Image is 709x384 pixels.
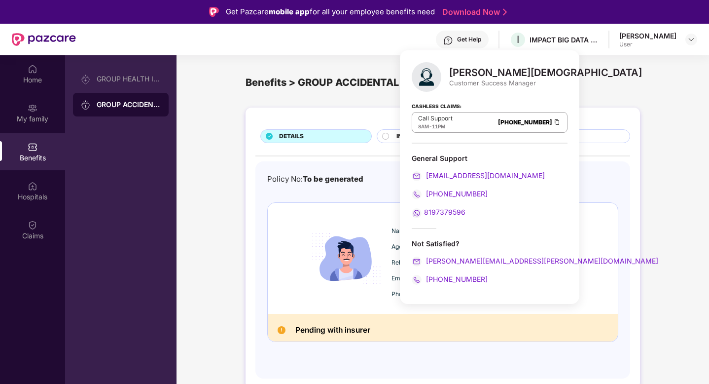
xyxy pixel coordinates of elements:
div: [PERSON_NAME][DEMOGRAPHIC_DATA] [449,67,642,78]
div: GROUP HEALTH INSURANCE [97,75,161,83]
span: Age & Gender [391,243,430,250]
span: [PERSON_NAME][EMAIL_ADDRESS][PERSON_NAME][DOMAIN_NAME] [424,257,658,265]
img: svg+xml;base64,PHN2ZyB4bWxucz0iaHR0cDovL3d3dy53My5vcmcvMjAwMC9zdmciIHdpZHRoPSIyMCIgaGVpZ2h0PSIyMC... [412,275,422,285]
img: svg+xml;base64,PHN2ZyB3aWR0aD0iMjAiIGhlaWdodD0iMjAiIHZpZXdCb3g9IjAgMCAyMCAyMCIgZmlsbD0ibm9uZSIgeG... [28,103,37,113]
strong: Cashless Claims: [412,100,461,111]
div: Get Pazcare for all your employee benefits need [226,6,435,18]
div: IMPACT BIG DATA ANALYSIS PRIVATE LIMITED [530,35,599,44]
div: Not Satisfied? [412,239,567,285]
div: Get Help [457,36,481,43]
img: svg+xml;base64,PHN2ZyB4bWxucz0iaHR0cDovL3d3dy53My5vcmcvMjAwMC9zdmciIHdpZHRoPSIyMCIgaGVpZ2h0PSIyMC... [412,257,422,267]
span: 8AM [418,123,429,129]
span: Name [391,227,408,234]
span: To be generated [303,174,363,184]
span: [PHONE_NUMBER] [424,275,488,283]
p: Call Support [418,115,453,122]
span: I [517,34,519,45]
a: 8197379596 [412,208,465,216]
img: svg+xml;base64,PHN2ZyB4bWxucz0iaHR0cDovL3d3dy53My5vcmcvMjAwMC9zdmciIHdpZHRoPSIyMCIgaGVpZ2h0PSIyMC... [412,190,422,199]
span: 11PM [432,123,445,129]
a: Download Now [442,7,504,17]
img: svg+xml;base64,PHN2ZyBpZD0iSG9tZSIgeG1sbnM9Imh0dHA6Ly93d3cudzMub3JnLzIwMDAvc3ZnIiB3aWR0aD0iMjAiIG... [28,64,37,74]
span: Relationship [391,259,425,266]
div: User [619,40,676,48]
img: svg+xml;base64,PHN2ZyBpZD0iRHJvcGRvd24tMzJ4MzIiIHhtbG5zPSJodHRwOi8vd3d3LnczLm9yZy8yMDAwL3N2ZyIgd2... [687,36,695,43]
div: GROUP ACCIDENTAL INSURANCE [97,100,161,110]
img: svg+xml;base64,PHN2ZyB4bWxucz0iaHR0cDovL3d3dy53My5vcmcvMjAwMC9zdmciIHdpZHRoPSIyMCIgaGVpZ2h0PSIyMC... [412,208,422,218]
img: svg+xml;base64,PHN2ZyBpZD0iQmVuZWZpdHMiIHhtbG5zPSJodHRwOi8vd3d3LnczLm9yZy8yMDAwL3N2ZyIgd2lkdGg9Ij... [28,142,37,152]
img: New Pazcare Logo [12,33,76,46]
h2: Pending with insurer [295,324,370,337]
img: Logo [209,7,219,17]
span: 8197379596 [424,208,465,216]
span: Email ID [391,274,414,282]
a: [EMAIL_ADDRESS][DOMAIN_NAME] [412,171,545,180]
span: Phone number [391,290,432,298]
div: General Support [412,154,567,163]
strong: mobile app [269,7,310,16]
span: DETAILS [279,132,304,141]
img: Pending [278,326,285,334]
img: Clipboard Icon [553,118,561,126]
a: [PERSON_NAME][EMAIL_ADDRESS][PERSON_NAME][DOMAIN_NAME] [412,257,658,265]
div: - [418,122,453,130]
img: svg+xml;base64,PHN2ZyBpZD0iSG9zcGl0YWxzIiB4bWxucz0iaHR0cDovL3d3dy53My5vcmcvMjAwMC9zdmciIHdpZHRoPS... [28,181,37,191]
img: svg+xml;base64,PHN2ZyB3aWR0aD0iMjAiIGhlaWdodD0iMjAiIHZpZXdCb3g9IjAgMCAyMCAyMCIgZmlsbD0ibm9uZSIgeG... [81,100,91,110]
a: [PHONE_NUMBER] [412,275,488,283]
a: [PHONE_NUMBER] [498,118,552,126]
div: Policy No: [267,173,363,185]
img: svg+xml;base64,PHN2ZyB4bWxucz0iaHR0cDovL3d3dy53My5vcmcvMjAwMC9zdmciIHdpZHRoPSIyMCIgaGVpZ2h0PSIyMC... [412,171,422,181]
div: [PERSON_NAME] [619,31,676,40]
div: Customer Success Manager [449,78,642,87]
div: Benefits > GROUP ACCIDENTAL INSURANCE [246,75,640,90]
img: svg+xml;base64,PHN2ZyBpZD0iSGVscC0zMngzMiIgeG1sbnM9Imh0dHA6Ly93d3cudzMub3JnLzIwMDAvc3ZnIiB3aWR0aD... [443,36,453,45]
div: General Support [412,154,567,218]
img: svg+xml;base64,PHN2ZyB3aWR0aD0iMjAiIGhlaWdodD0iMjAiIHZpZXdCb3g9IjAgMCAyMCAyMCIgZmlsbD0ibm9uZSIgeG... [81,75,91,84]
div: Not Satisfied? [412,239,567,248]
a: [PHONE_NUMBER] [412,190,488,198]
span: [PHONE_NUMBER] [424,190,488,198]
img: svg+xml;base64,PHN2ZyB4bWxucz0iaHR0cDovL3d3dy53My5vcmcvMjAwMC9zdmciIHhtbG5zOnhsaW5rPSJodHRwOi8vd3... [412,62,441,92]
img: icon [304,216,389,301]
span: [EMAIL_ADDRESS][DOMAIN_NAME] [424,171,545,180]
img: svg+xml;base64,PHN2ZyBpZD0iQ2xhaW0iIHhtbG5zPSJodHRwOi8vd3d3LnczLm9yZy8yMDAwL3N2ZyIgd2lkdGg9IjIwIi... [28,220,37,230]
img: Stroke [503,7,507,17]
